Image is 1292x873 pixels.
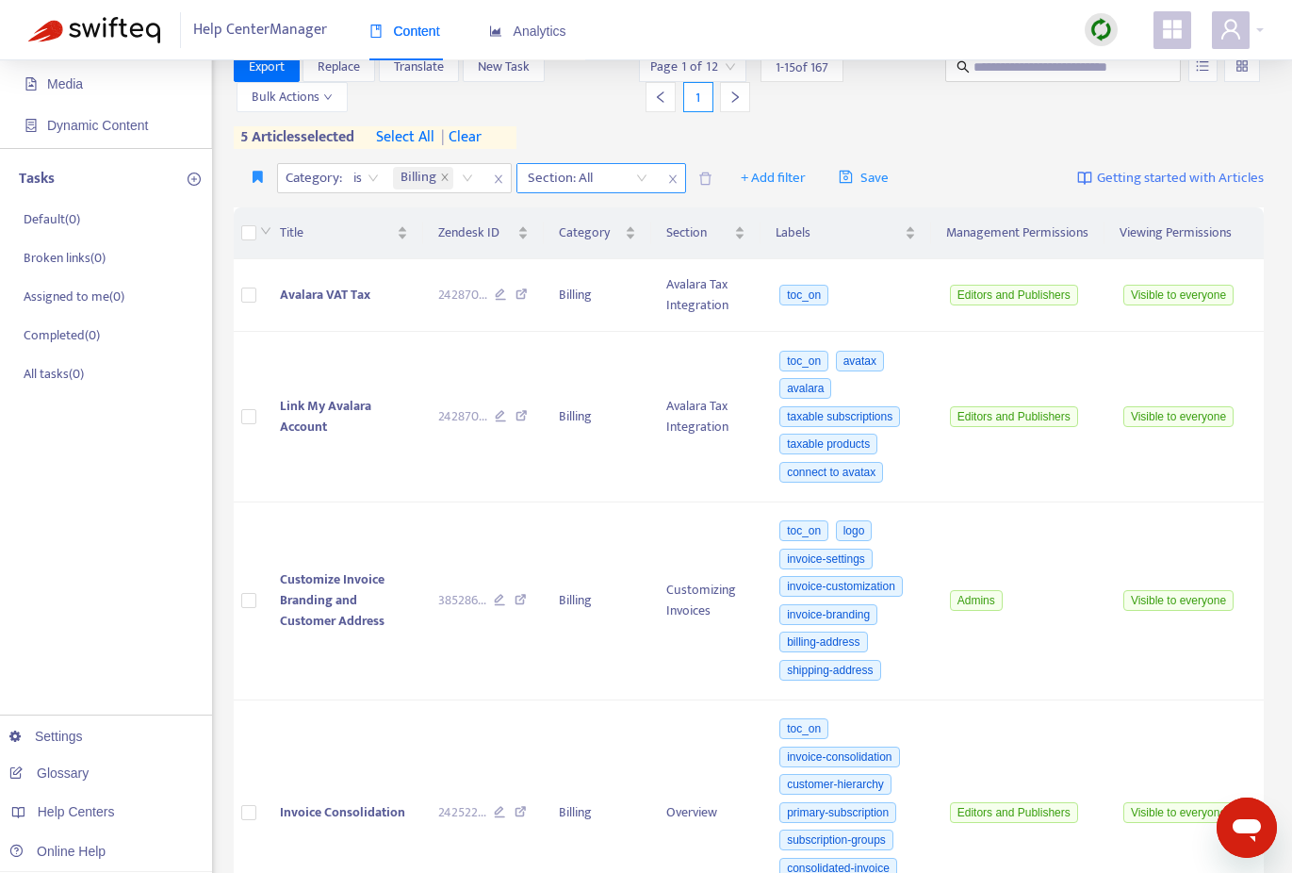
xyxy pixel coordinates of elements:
span: Category [559,222,620,243]
span: invoice-settings [779,549,873,569]
th: Management Permissions [931,207,1104,259]
span: Visible to everyone [1123,406,1234,427]
span: | [441,124,445,150]
img: Swifteq [28,17,160,43]
button: unordered-list [1188,52,1218,82]
a: Settings [9,729,83,744]
span: appstore [1161,18,1184,41]
span: 242870 ... [438,285,487,305]
span: invoice-customization [779,576,903,597]
iframe: Button to launch messaging window [1217,798,1277,858]
a: Getting started with Articles [1077,163,1264,193]
span: 242870 ... [438,406,487,427]
td: Billing [544,502,650,700]
span: right [728,91,742,104]
span: book [369,25,383,38]
span: Bulk Actions [252,87,333,107]
span: close [486,168,511,190]
button: Bulk Actionsdown [237,82,348,112]
span: avatax [836,351,884,371]
td: Customizing Invoices [651,502,761,700]
img: sync.dc5367851b00ba804db3.png [1089,18,1113,41]
td: Billing [544,259,650,332]
span: Avalara VAT Tax [280,284,370,305]
p: Tasks [19,168,55,190]
span: Getting started with Articles [1097,168,1264,189]
span: billing-address [779,632,867,652]
span: select all [376,126,434,149]
span: Editors and Publishers [950,802,1078,823]
span: taxable subscriptions [779,406,900,427]
span: Dynamic Content [47,118,148,133]
span: Admins [950,590,1003,611]
span: customer-hierarchy [779,774,891,795]
button: Export [234,52,300,82]
td: Avalara Tax Integration [651,332,761,502]
button: + Add filter [727,163,820,193]
span: Save [839,167,889,189]
th: Zendesk ID [423,207,545,259]
p: All tasks ( 0 ) [24,364,84,384]
span: Section [666,222,731,243]
span: file-image [25,77,38,91]
span: Zendesk ID [438,222,515,243]
span: Title [280,222,392,243]
button: saveSave [825,163,903,193]
span: connect to avatax [779,462,883,483]
span: Editors and Publishers [950,285,1078,305]
span: search [957,60,970,74]
a: Glossary [9,766,89,781]
span: invoice-consolidation [779,747,899,767]
span: down [260,225,271,237]
p: Broken links ( 0 ) [24,248,106,268]
span: container [25,119,38,132]
span: user [1219,18,1242,41]
span: Invoice Consolidation [280,801,405,823]
p: Default ( 0 ) [24,209,80,229]
span: Billing [393,167,453,189]
button: Replace [303,52,375,82]
span: logo [836,520,873,541]
span: Export [249,57,285,77]
div: 1 [683,82,713,112]
span: Customize Invoice Branding and Customer Address [280,568,384,632]
span: shipping-address [779,660,880,681]
th: Title [265,207,422,259]
a: Online Help [9,844,106,859]
span: left [654,91,667,104]
span: toc_on [779,520,828,541]
span: close [440,173,450,184]
span: area-chart [489,25,502,38]
th: Labels [760,207,931,259]
span: + Add filter [741,167,806,189]
span: 385286 ... [438,590,486,611]
span: Billing [401,167,436,189]
span: Replace [318,57,360,77]
span: 1 - 15 of 167 [776,58,828,77]
span: save [839,170,853,184]
span: taxable products [779,434,877,454]
p: Completed ( 0 ) [24,325,100,345]
span: Link My Avalara Account [280,395,371,437]
th: Category [544,207,650,259]
span: Visible to everyone [1123,285,1234,305]
span: down [323,92,333,102]
span: Help Center Manager [193,12,327,48]
th: Viewing Permissions [1104,207,1264,259]
span: 5 articles selected [234,126,355,149]
span: Editors and Publishers [950,406,1078,427]
span: close [661,168,685,190]
span: Media [47,76,83,91]
span: toc_on [779,351,828,371]
span: Content [369,24,440,39]
span: toc_on [779,285,828,305]
span: avalara [779,378,831,399]
span: Help Centers [38,804,115,819]
th: Section [651,207,761,259]
img: image-link [1077,171,1092,186]
span: invoice-branding [779,604,877,625]
td: Avalara Tax Integration [651,259,761,332]
span: subscription-groups [779,830,893,850]
td: Billing [544,332,650,502]
span: toc_on [779,718,828,739]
